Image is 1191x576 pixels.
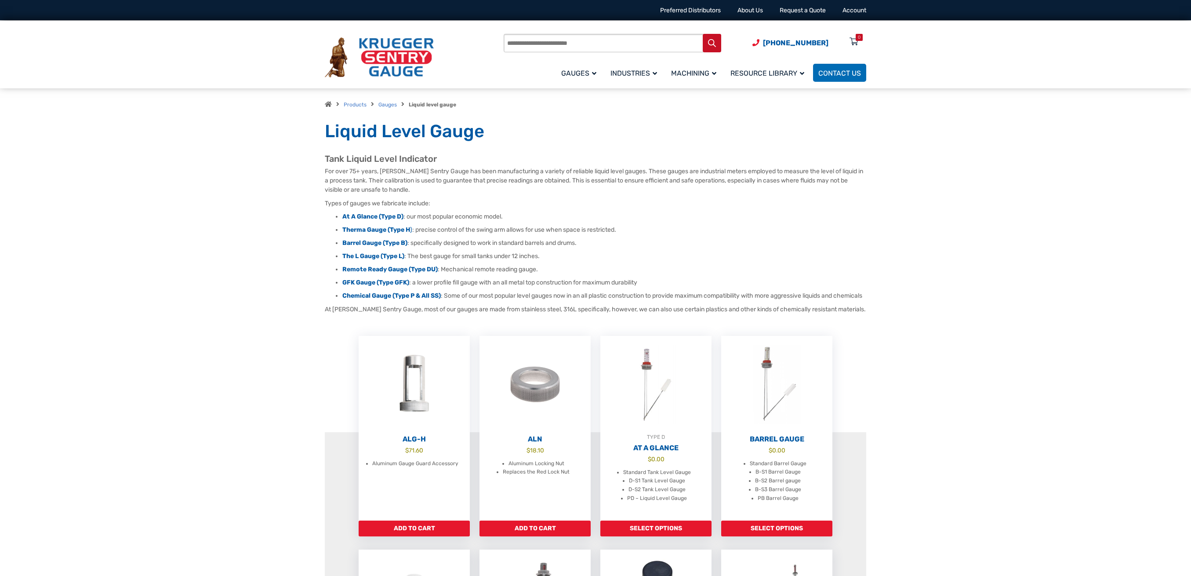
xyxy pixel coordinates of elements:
[344,102,367,108] a: Products
[858,34,861,41] div: 0
[755,477,801,485] li: B-S2 Barrel gauge
[660,7,721,14] a: Preferred Distributors
[325,120,866,142] h1: Liquid Level Gauge
[769,447,772,454] span: $
[605,62,666,83] a: Industries
[737,7,763,14] a: About Us
[721,336,832,433] img: Barrel Gauge
[813,64,866,82] a: Contact Us
[325,167,866,194] p: For over 75+ years, [PERSON_NAME] Sentry Gauge has been manufacturing a variety of reliable liqui...
[752,37,828,48] a: Phone Number (920) 434-8860
[342,252,404,260] a: The L Gauge (Type L)
[342,226,866,234] li: : precise control of the swing arm allows for use when space is restricted.
[325,37,434,78] img: Krueger Sentry Gauge
[725,62,813,83] a: Resource Library
[342,278,866,287] li: : a lower profile fill gauge with an all metal top construction for maximum durability
[628,485,686,494] li: D-S2 Tank Level Gauge
[359,336,470,433] img: ALG-OF
[769,447,785,454] bdi: 0.00
[405,447,409,454] span: $
[409,102,456,108] strong: Liquid level gauge
[378,102,397,108] a: Gauges
[342,239,866,248] li: : specifically designed to work in standard barrels and drums.
[342,226,412,233] a: Therma Gauge (Type H)
[479,521,591,536] a: Add to cart: “ALN”
[721,435,832,444] h2: Barrel Gauge
[503,468,570,477] li: Replaces the Red Lock Nut
[325,199,866,208] p: Types of gauges we fabricate include:
[342,226,410,233] strong: Therma Gauge (Type H
[342,292,441,299] a: Chemical Gauge (Type P & All SS)
[648,456,664,463] bdi: 0.00
[479,435,591,444] h2: ALN
[325,305,866,314] p: At [PERSON_NAME] Sentry Gauge, most of our gauges are made from stainless steel, 316L specificall...
[508,459,564,468] li: Aluminum Locking Nut
[842,7,866,14] a: Account
[755,485,801,494] li: B-S3 Barrel Gauge
[600,336,712,433] img: At A Glance
[648,456,651,463] span: $
[359,435,470,444] h2: ALG-H
[342,252,866,261] li: : The best gauge for small tanks under 12 inches.
[600,433,712,441] div: TYPE D
[750,459,806,468] li: Standard Barrel Gauge
[600,336,712,521] a: TYPE DAt A Glance $0.00 Standard Tank Level Gauge D-S1 Tank Level Gauge D-S2 Tank Level Gauge PD ...
[342,266,438,273] a: Remote Ready Gauge (Type DU)
[527,447,544,454] bdi: 18.10
[342,279,409,286] a: GFK Gauge (Type GFK)
[359,521,470,536] a: Add to cart: “ALG-H”
[479,336,591,433] img: ALN
[556,62,605,83] a: Gauges
[372,459,458,468] li: Aluminum Gauge Guard Accessory
[600,521,712,536] a: Add to cart: “At A Glance”
[818,69,861,77] span: Contact Us
[730,69,804,77] span: Resource Library
[721,336,832,521] a: Barrel Gauge $0.00 Standard Barrel Gauge B-S1 Barrel Gauge B-S2 Barrel gauge B-S3 Barrel Gauge PB...
[342,239,407,247] a: Barrel Gauge (Type B)
[780,7,826,14] a: Request a Quote
[610,69,657,77] span: Industries
[342,213,403,220] a: At A Glance (Type D)
[359,336,470,521] a: ALG-H $71.60 Aluminum Gauge Guard Accessory
[405,447,423,454] bdi: 71.60
[629,477,685,485] li: D-S1 Tank Level Gauge
[527,447,530,454] span: $
[600,444,712,452] h2: At A Glance
[342,265,866,274] li: : Mechanical remote reading gauge.
[758,494,799,503] li: PB Barrel Gauge
[342,212,866,221] li: : our most popular economic model.
[721,521,832,536] a: Add to cart: “Barrel Gauge”
[561,69,596,77] span: Gauges
[479,336,591,521] a: ALN $18.10 Aluminum Locking Nut Replaces the Red Lock Nut
[666,62,725,83] a: Machining
[623,468,691,477] li: Standard Tank Level Gauge
[755,468,801,477] li: B-S1 Barrel Gauge
[627,494,687,503] li: PD – Liquid Level Gauge
[763,39,828,47] span: [PHONE_NUMBER]
[325,153,866,164] h2: Tank Liquid Level Indicator
[671,69,716,77] span: Machining
[342,292,866,300] li: : Some of our most popular level gauges now in an all plastic construction to provide maximum com...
